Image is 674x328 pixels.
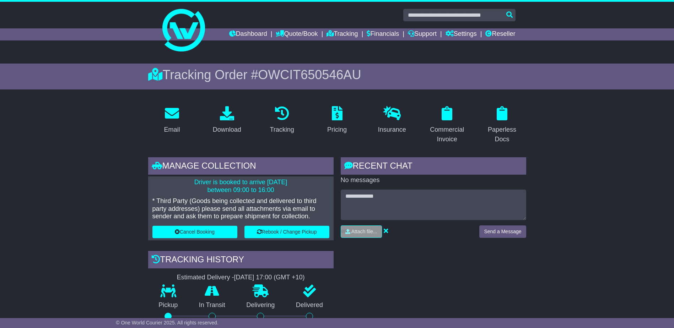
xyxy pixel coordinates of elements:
[478,104,526,147] a: Paperless Docs
[341,157,526,176] div: RECENT CHAT
[148,157,334,176] div: Manage collection
[164,125,180,135] div: Email
[485,28,515,40] a: Reseller
[159,104,184,137] a: Email
[323,104,351,137] a: Pricing
[234,274,305,281] div: [DATE] 17:00 (GMT +10)
[152,226,237,238] button: Cancel Booking
[148,67,526,82] div: Tracking Order #
[258,67,361,82] span: OWCIT650546AU
[213,125,241,135] div: Download
[341,176,526,184] p: No messages
[446,28,477,40] a: Settings
[148,274,334,281] div: Estimated Delivery -
[483,125,522,144] div: Paperless Docs
[236,301,286,309] p: Delivering
[327,125,347,135] div: Pricing
[208,104,246,137] a: Download
[285,301,334,309] p: Delivered
[428,125,467,144] div: Commercial Invoice
[378,125,406,135] div: Insurance
[408,28,437,40] a: Support
[423,104,471,147] a: Commercial Invoice
[152,197,329,220] p: * Third Party (Goods being collected and delivered to third party addresses) please send all atta...
[148,301,189,309] p: Pickup
[244,226,329,238] button: Rebook / Change Pickup
[152,179,329,194] p: Driver is booked to arrive [DATE] between 09:00 to 16:00
[276,28,318,40] a: Quote/Book
[229,28,267,40] a: Dashboard
[270,125,294,135] div: Tracking
[327,28,358,40] a: Tracking
[367,28,399,40] a: Financials
[188,301,236,309] p: In Transit
[373,104,411,137] a: Insurance
[265,104,298,137] a: Tracking
[479,225,526,238] button: Send a Message
[148,251,334,270] div: Tracking history
[116,320,219,326] span: © One World Courier 2025. All rights reserved.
